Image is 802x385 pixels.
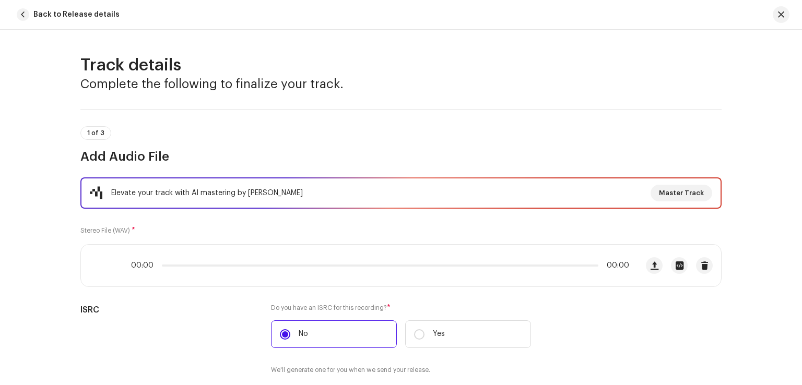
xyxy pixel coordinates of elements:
[659,183,704,203] span: Master Track
[80,76,722,92] h3: Complete the following to finalize your track.
[433,329,445,340] p: Yes
[80,55,722,76] h2: Track details
[80,304,254,316] h5: ISRC
[80,148,722,165] h3: Add Audio File
[271,304,531,312] label: Do you have an ISRC for this recording?
[603,261,629,270] span: 00:00
[111,187,303,199] div: Elevate your track with AI mastering by [PERSON_NAME]
[271,365,430,375] small: We'll generate one for you when we send your release.
[299,329,308,340] p: No
[651,185,712,201] button: Master Track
